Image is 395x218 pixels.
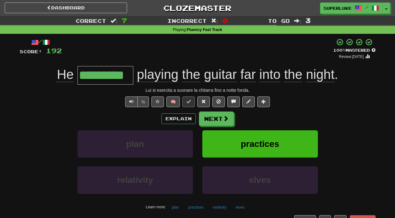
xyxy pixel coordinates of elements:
span: practices [241,139,279,149]
span: 192 [46,47,62,54]
span: 7 [122,17,127,24]
span: Score: [20,49,42,54]
button: Ignore sentence (alt+i) [212,96,225,107]
span: / [365,5,368,9]
button: Favorite sentence (alt+f) [151,96,164,107]
button: 🧠 [166,96,180,107]
span: far [240,67,256,82]
a: superluke / [320,3,383,14]
div: / [20,38,62,46]
span: : [111,18,117,23]
span: 3 [305,17,311,24]
span: playing [137,67,178,82]
span: He [57,67,74,82]
button: relativity [77,166,193,194]
button: relativity [209,203,230,212]
span: Correct [76,18,106,24]
span: relativity [117,175,153,185]
span: the [284,67,302,82]
a: Clozemaster [136,3,259,13]
span: into [259,67,281,82]
button: Discuss sentence (alt+u) [227,96,240,107]
div: Text-to-speech controls [124,96,149,107]
button: practices [202,130,318,158]
small: Learn more: [146,205,166,209]
a: Dashboard [5,3,127,13]
span: Incorrect [167,18,207,24]
span: plan [126,139,144,149]
div: Mastered [333,48,376,53]
button: Edit sentence (alt+d) [242,96,255,107]
strong: Fluency Fast Track [187,28,222,32]
button: Next [199,112,234,126]
span: To go [268,18,290,24]
span: guitar [204,67,237,82]
button: Play sentence audio (ctl+space) [125,96,138,107]
button: practices [185,203,207,212]
div: Lui si esercita a suonare la chitarra fino a notte fonda. [20,87,376,93]
span: 100 % [333,48,346,53]
span: 0 [222,17,228,24]
button: elves [232,203,248,212]
span: elves [249,175,271,185]
button: elves [202,166,318,194]
button: plan [168,203,182,212]
small: Review: [DATE] [339,54,364,59]
button: Set this sentence to 100% Mastered (alt+m) [182,96,195,107]
button: Reset to 0% Mastered (alt+r) [197,96,210,107]
span: : [294,18,301,23]
span: . [133,67,338,82]
span: superluke [323,5,352,11]
button: Add to collection (alt+a) [257,96,270,107]
span: night [306,67,334,82]
button: Explain [161,113,196,124]
span: : [211,18,218,23]
button: plan [77,130,193,158]
button: ½ [137,96,149,107]
span: the [182,67,200,82]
